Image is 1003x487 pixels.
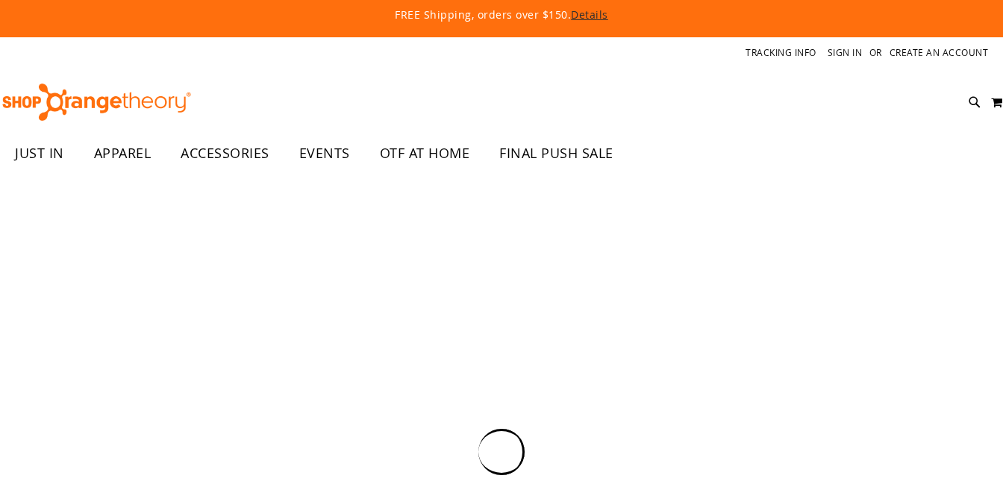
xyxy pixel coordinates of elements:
span: EVENTS [299,136,350,170]
p: FREE Shipping, orders over $150. [57,7,946,22]
a: APPAREL [79,136,166,171]
span: APPAREL [94,136,151,170]
a: Create an Account [890,46,989,59]
a: Tracking Info [746,46,816,59]
span: JUST IN [15,136,64,170]
span: OTF AT HOME [380,136,470,170]
a: FINAL PUSH SALE [484,136,628,171]
a: ACCESSORIES [166,136,284,171]
a: Details [571,7,608,22]
a: OTF AT HOME [365,136,485,171]
span: ACCESSORIES [181,136,269,170]
a: Sign In [828,46,863,59]
span: FINAL PUSH SALE [499,136,613,170]
a: EVENTS [284,136,365,171]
